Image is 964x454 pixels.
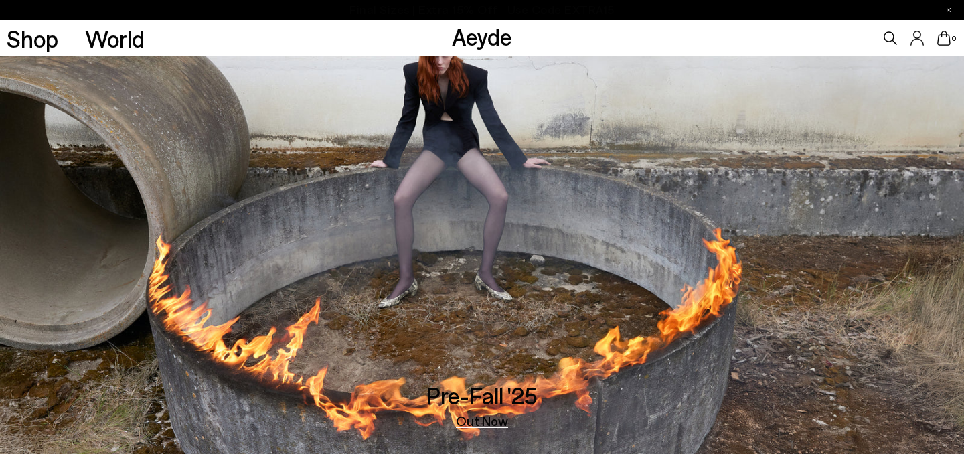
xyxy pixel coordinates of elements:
a: 0 [937,31,951,46]
a: Aeyde [452,22,512,50]
span: Navigate to /collections/ss25-final-sizes [507,4,615,16]
font: Out Now [456,412,508,429]
font: Final Sizes | Extra 15% Off [349,2,497,17]
font: Pre-Fall '25 [426,381,538,409]
a: Out Now [456,414,508,427]
font: Use Code EXTRA15 [507,2,615,17]
a: Shop [7,27,58,50]
font: World [85,24,145,52]
font: Shop [7,24,58,52]
a: World [85,27,145,50]
font: 0 [952,34,956,42]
